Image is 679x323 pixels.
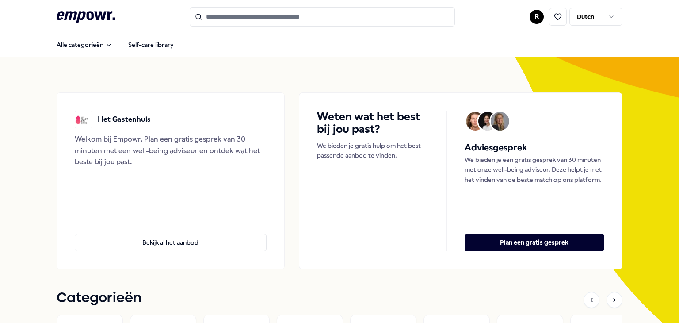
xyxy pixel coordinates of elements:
[317,141,429,161] p: We bieden je gratis hulp om het best passende aanbod te vinden.
[491,112,509,131] img: Avatar
[75,234,267,251] button: Bekijk al het aanbod
[75,219,267,251] a: Bekijk al het aanbod
[465,234,604,251] button: Plan een gratis gesprek
[50,36,119,54] button: Alle categorieën
[465,141,604,155] h5: Adviesgesprek
[57,287,141,309] h1: Categorieën
[317,111,429,135] h4: Weten wat het best bij jou past?
[75,111,92,128] img: Het Gastenhuis
[465,155,604,185] p: We bieden je een gratis gesprek van 30 minuten met onze well-being adviseur. Deze helpt je met he...
[98,114,151,125] p: Het Gastenhuis
[75,134,267,168] div: Welkom bij Empowr. Plan een gratis gesprek van 30 minuten met een well-being adviseur en ontdek w...
[50,36,181,54] nav: Main
[466,112,484,131] img: Avatar
[121,36,181,54] a: Self-care library
[478,112,497,131] img: Avatar
[530,10,544,24] button: R
[190,7,455,27] input: Search for products, categories or subcategories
